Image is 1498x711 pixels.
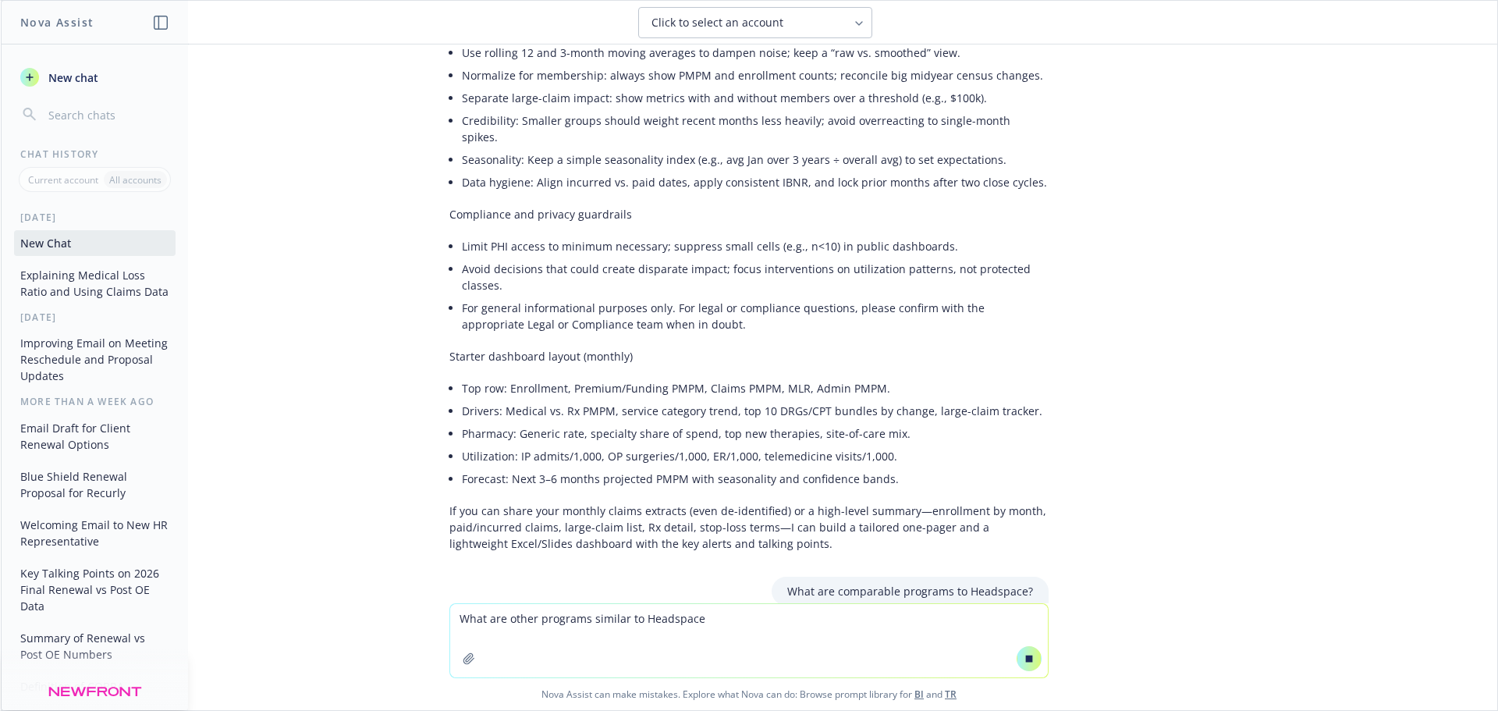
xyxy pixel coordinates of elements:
[449,348,1049,364] p: Starter dashboard layout (monthly)
[7,678,1491,710] span: Nova Assist can make mistakes. Explore what Nova can do: Browse prompt library for and
[914,688,924,701] a: BI
[14,63,176,91] button: New chat
[462,171,1049,194] li: Data hygiene: Align incurred vs. paid dates, apply consistent IBNR, and lock prior months after t...
[651,15,783,30] span: Click to select an account
[109,173,162,187] p: All accounts
[20,14,94,30] h1: Nova Assist
[14,464,176,506] button: Blue Shield Renewal Proposal for Recurly
[14,330,176,389] button: Improving Email on Meeting Reschedule and Proposal Updates
[14,674,176,699] button: Definition of COBRA
[462,87,1049,109] li: Separate large-claim impact: show metrics with and without members over a threshold (e.g., $100k).
[450,604,1048,677] textarea: What are other programs similar to Headspace
[14,625,176,667] button: Summary of Renewal vs Post OE Numbers
[14,415,176,457] button: Email Draft for Client Renewal Options
[449,503,1049,552] p: If you can share your monthly claims extracts (even de-identified) or a high-level summary—enroll...
[462,445,1049,467] li: Utilization: IP admits/1,000, OP surgeries/1,000, ER/1,000, telemedicine visits/1,000.
[462,148,1049,171] li: Seasonality: Keep a simple seasonality index (e.g., avg Jan over 3 years ÷ overall avg) to set ex...
[45,69,98,86] span: New chat
[638,7,872,38] button: Click to select an account
[2,148,188,161] div: Chat History
[462,258,1049,297] li: Avoid decisions that could create disparate impact; focus interventions on utilization patterns, ...
[462,235,1049,258] li: Limit PHI access to minimum necessary; suppress small cells (e.g., n<10) in public dashboards.
[2,211,188,224] div: [DATE]
[2,311,188,324] div: [DATE]
[14,262,176,304] button: Explaining Medical Loss Ratio and Using Claims Data
[28,173,98,187] p: Current account
[14,560,176,619] button: Key Talking Points on 2026 Final Renewal vs Post OE Data
[2,395,188,408] div: More than a week ago
[462,41,1049,64] li: Use rolling 12 and 3-month moving averages to dampen noise; keep a “raw vs. smoothed” view.
[14,512,176,554] button: Welcoming Email to New HR Representative
[462,64,1049,87] li: Normalize for membership: always show PMPM and enrollment counts; reconcile big midyear census ch...
[462,422,1049,445] li: Pharmacy: Generic rate, specialty share of spend, top new therapies, site-of-care mix.
[462,467,1049,490] li: Forecast: Next 3–6 months projected PMPM with seasonality and confidence bands.
[14,230,176,256] button: New Chat
[462,109,1049,148] li: Credibility: Smaller groups should weight recent months less heavily; avoid overreacting to singl...
[945,688,957,701] a: TR
[462,377,1049,400] li: Top row: Enrollment, Premium/Funding PMPM, Claims PMPM, MLR, Admin PMPM.
[45,104,169,126] input: Search chats
[462,400,1049,422] li: Drivers: Medical vs. Rx PMPM, service category trend, top 10 DRGs/CPT bundles by change, large-cl...
[787,583,1033,599] p: What are comparable programs to Headspace?
[462,297,1049,336] li: For general informational purposes only. For legal or compliance questions, please confirm with t...
[449,206,1049,222] p: Compliance and privacy guardrails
